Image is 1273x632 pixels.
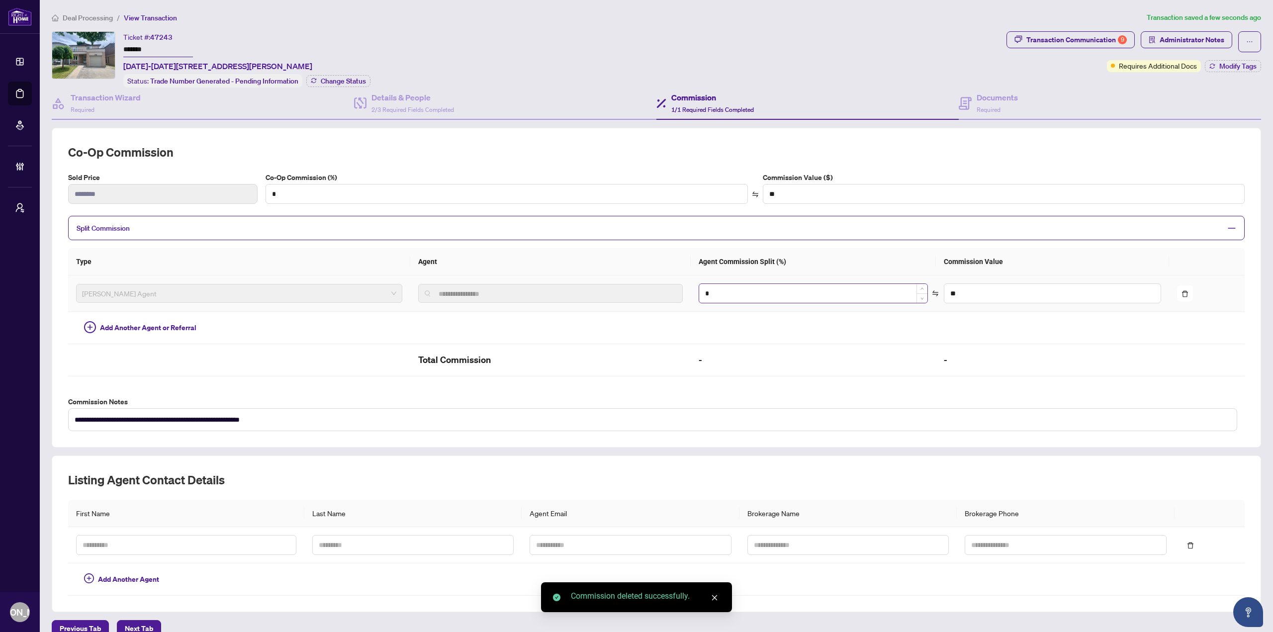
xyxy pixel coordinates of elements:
[671,91,754,103] h4: Commission
[100,322,196,333] span: Add Another Agent or Referral
[920,287,924,290] span: up
[123,31,173,43] div: Ticket #:
[1149,36,1156,43] span: solution
[1118,35,1127,44] div: 9
[371,106,454,113] span: 2/3 Required Fields Completed
[425,290,431,296] img: search_icon
[711,594,718,601] span: close
[371,91,454,103] h4: Details & People
[1026,32,1127,48] div: Transaction Communication
[932,290,939,297] span: swap
[916,293,927,303] span: Decrease Value
[84,321,96,333] span: plus-circle
[410,248,691,275] th: Agent
[15,203,25,213] span: user-switch
[117,12,120,23] li: /
[1227,224,1236,233] span: minus
[752,191,759,198] span: swap
[977,106,1000,113] span: Required
[571,590,720,602] div: Commission deleted successfully.
[68,472,1245,488] h2: Listing Agent Contact Details
[68,500,304,527] th: First Name
[1141,31,1232,48] button: Administrator Notes
[304,500,522,527] th: Last Name
[76,571,167,587] button: Add Another Agent
[691,248,936,275] th: Agent Commission Split (%)
[77,224,130,233] span: Split Commission
[1147,12,1261,23] article: Transaction saved a few seconds ago
[763,172,1245,183] label: Commission Value ($)
[709,592,720,603] a: Close
[944,352,1161,368] h2: -
[920,297,924,300] span: down
[1119,60,1197,71] span: Requires Additional Docs
[84,573,94,583] span: plus-circle
[1219,63,1257,70] span: Modify Tags
[68,396,1245,407] label: Commission Notes
[936,248,1169,275] th: Commission Value
[68,216,1245,240] div: Split Commission
[1205,60,1261,72] button: Modify Tags
[266,172,748,183] label: Co-Op Commission (%)
[71,91,141,103] h4: Transaction Wizard
[98,574,159,585] span: Add Another Agent
[124,13,177,22] span: View Transaction
[1246,38,1253,45] span: ellipsis
[68,172,258,183] label: Sold Price
[739,500,957,527] th: Brokerage Name
[8,7,32,26] img: logo
[1006,31,1135,48] button: Transaction Communication9
[150,33,173,42] span: 47243
[1182,290,1188,297] span: delete
[52,32,115,79] img: IMG-E12225084_1.jpg
[68,144,1245,160] h2: Co-op Commission
[522,500,739,527] th: Agent Email
[418,352,683,368] h2: Total Commission
[123,74,302,88] div: Status:
[82,286,396,301] span: RAHR Agent
[671,106,754,113] span: 1/1 Required Fields Completed
[1187,542,1194,549] span: delete
[1160,32,1224,48] span: Administrator Notes
[977,91,1018,103] h4: Documents
[71,106,94,113] span: Required
[52,14,59,21] span: home
[321,78,366,85] span: Change Status
[1233,597,1263,627] button: Open asap
[916,284,927,293] span: Increase Value
[68,248,410,275] th: Type
[699,352,928,368] h2: -
[957,500,1174,527] th: Brokerage Phone
[150,77,298,86] span: Trade Number Generated - Pending Information
[63,13,113,22] span: Deal Processing
[123,60,312,72] span: [DATE]-[DATE][STREET_ADDRESS][PERSON_NAME]
[553,594,560,601] span: check-circle
[76,320,204,336] button: Add Another Agent or Referral
[306,75,370,87] button: Change Status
